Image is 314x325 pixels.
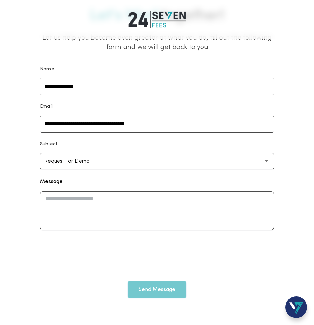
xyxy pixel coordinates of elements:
p: Let us help you become even greater at what you do, fill out the following form and we will get b... [40,33,274,52]
input: Name [40,78,274,95]
button: Request for Demo [40,153,274,169]
textarea: Message [40,191,274,230]
input: Email [40,116,274,132]
p: Name [40,66,54,73]
label: Message [40,178,63,186]
p: Email [40,103,53,110]
img: 24|Seven Fees Logo [128,11,186,28]
p: Subject [40,141,58,148]
p: Request for Demo [44,157,101,165]
iframe: reCAPTCHA [105,238,209,265]
button: Send Message [128,281,186,298]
